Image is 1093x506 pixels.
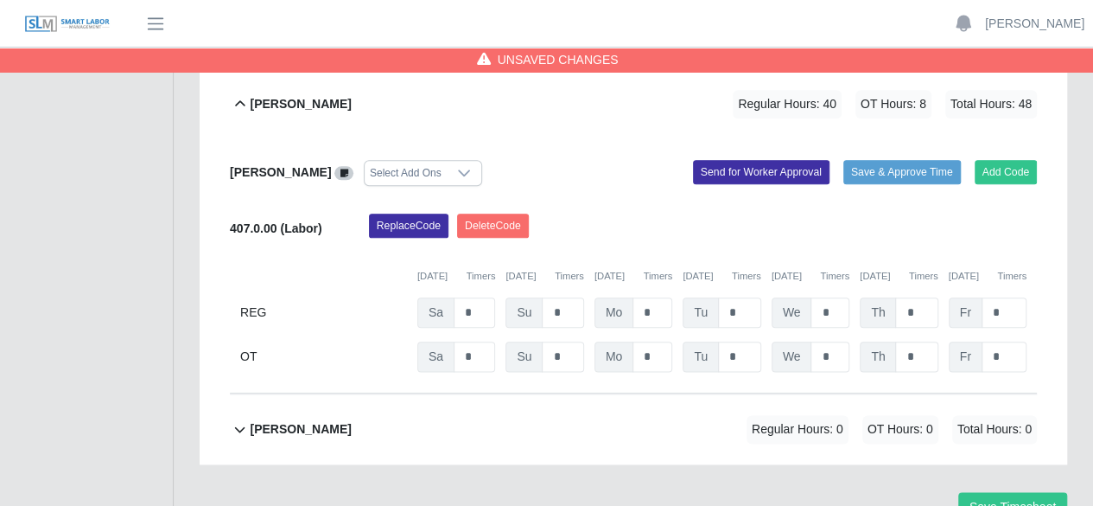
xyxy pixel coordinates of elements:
span: Fr [949,342,982,372]
span: Regular Hours: 40 [733,90,842,118]
div: REG [240,298,407,328]
div: [DATE] [683,269,760,284]
div: [DATE] [417,269,495,284]
button: Save & Approve Time [843,160,961,184]
span: Th [860,342,896,372]
b: [PERSON_NAME] [250,420,351,439]
div: OT [240,342,407,372]
span: Unsaved Changes [498,51,619,68]
div: [DATE] [949,269,1026,284]
span: We [772,342,812,372]
span: Su [505,342,543,372]
span: Fr [949,298,982,328]
div: [DATE] [594,269,672,284]
span: Su [505,298,543,328]
div: [DATE] [505,269,583,284]
button: Timers [643,269,672,284]
span: Tu [683,298,719,328]
div: [DATE] [860,269,937,284]
button: ReplaceCode [369,214,448,238]
span: OT Hours: 0 [862,415,938,444]
button: Send for Worker Approval [693,160,829,184]
span: OT Hours: 8 [855,90,931,118]
button: Timers [909,269,938,284]
button: [PERSON_NAME] Regular Hours: 40 OT Hours: 8 Total Hours: 48 [230,69,1037,139]
div: Select Add Ons [365,161,447,185]
span: Sa [417,342,454,372]
span: Total Hours: 48 [945,90,1037,118]
span: Regular Hours: 0 [747,415,848,444]
b: 407.0.00 (Labor) [230,221,322,235]
div: [DATE] [772,269,849,284]
a: [PERSON_NAME] [985,15,1084,33]
button: Add Code [975,160,1038,184]
span: We [772,298,812,328]
button: DeleteCode [457,214,529,238]
span: Th [860,298,896,328]
button: Timers [732,269,761,284]
button: Timers [997,269,1026,284]
span: Sa [417,298,454,328]
button: [PERSON_NAME] Regular Hours: 0 OT Hours: 0 Total Hours: 0 [230,394,1037,464]
b: [PERSON_NAME] [230,165,331,179]
button: Timers [467,269,496,284]
span: Mo [594,298,633,328]
span: Total Hours: 0 [952,415,1037,444]
button: Timers [555,269,584,284]
button: Timers [820,269,849,284]
a: View/Edit Notes [334,165,353,179]
img: SLM Logo [24,15,111,34]
b: [PERSON_NAME] [250,95,351,113]
span: Tu [683,342,719,372]
span: Mo [594,342,633,372]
